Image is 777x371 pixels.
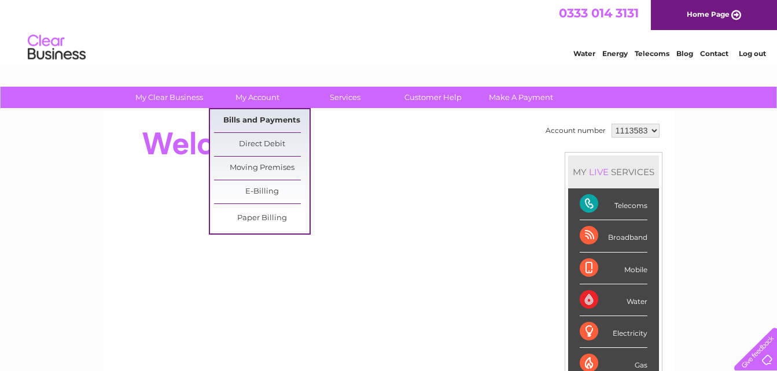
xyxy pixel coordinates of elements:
[214,180,310,203] a: E-Billing
[543,121,609,140] td: Account number
[635,49,669,58] a: Telecoms
[700,49,728,58] a: Contact
[568,155,659,188] div: MY SERVICES
[214,133,310,156] a: Direct Debit
[473,87,569,108] a: Make A Payment
[587,166,611,177] div: LIVE
[209,87,305,108] a: My Account
[385,87,481,108] a: Customer Help
[27,30,86,65] img: logo.png
[580,188,647,220] div: Telecoms
[676,49,693,58] a: Blog
[602,49,628,58] a: Energy
[573,49,595,58] a: Water
[580,284,647,316] div: Water
[580,220,647,252] div: Broadband
[214,207,310,230] a: Paper Billing
[214,109,310,132] a: Bills and Payments
[559,6,639,20] a: 0333 014 3131
[116,6,662,56] div: Clear Business is a trading name of Verastar Limited (registered in [GEOGRAPHIC_DATA] No. 3667643...
[297,87,393,108] a: Services
[214,157,310,180] a: Moving Premises
[739,49,766,58] a: Log out
[121,87,217,108] a: My Clear Business
[580,253,647,284] div: Mobile
[580,316,647,348] div: Electricity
